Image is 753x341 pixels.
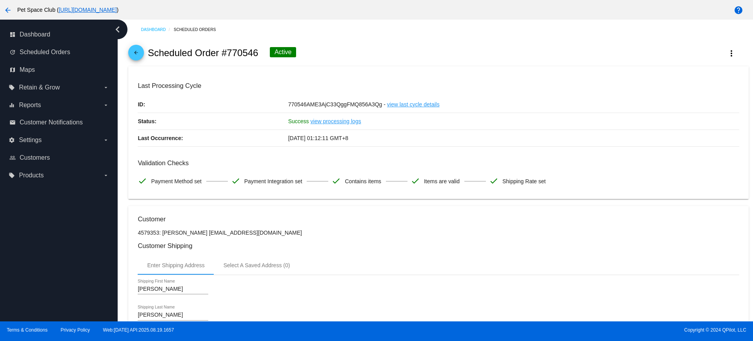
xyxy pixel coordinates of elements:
[20,31,50,38] span: Dashboard
[424,173,460,190] span: Items are valid
[131,50,141,59] mat-icon: arrow_back
[9,137,15,143] i: settings
[224,262,290,268] div: Select A Saved Address (0)
[141,24,174,36] a: Dashboard
[345,173,381,190] span: Contains items
[138,159,739,167] h3: Validation Checks
[103,172,109,179] i: arrow_drop_down
[151,173,201,190] span: Payment Method set
[383,327,746,333] span: Copyright © 2024 QPilot, LLC
[331,176,341,186] mat-icon: check
[489,176,498,186] mat-icon: check
[20,49,70,56] span: Scheduled Orders
[148,47,258,58] h2: Scheduled Order #770546
[387,96,440,113] a: view last cycle details
[411,176,420,186] mat-icon: check
[138,242,739,250] h3: Customer Shipping
[9,102,15,108] i: equalizer
[20,154,50,161] span: Customers
[147,262,204,268] div: Enter Shipping Address
[138,312,208,318] input: Shipping Last Name
[138,82,739,89] h3: Last Processing Cycle
[9,46,109,58] a: update Scheduled Orders
[19,102,41,109] span: Reports
[270,47,296,57] div: Active
[9,116,109,129] a: email Customer Notifications
[3,5,13,15] mat-icon: arrow_back
[9,155,16,161] i: people_outline
[9,28,109,41] a: dashboard Dashboard
[138,230,739,236] p: 4579353: [PERSON_NAME] [EMAIL_ADDRESS][DOMAIN_NAME]
[19,172,44,179] span: Products
[138,176,147,186] mat-icon: check
[231,176,240,186] mat-icon: check
[103,84,109,91] i: arrow_drop_down
[138,286,208,292] input: Shipping First Name
[9,49,16,55] i: update
[9,119,16,126] i: email
[288,101,386,108] span: 770546AME3AjC33QggFMQ856A3Qg -
[9,67,16,73] i: map
[9,84,15,91] i: local_offer
[138,96,288,113] p: ID:
[103,102,109,108] i: arrow_drop_down
[244,173,302,190] span: Payment Integration set
[7,327,47,333] a: Terms & Conditions
[288,135,348,141] span: [DATE] 01:12:11 GMT+8
[9,31,16,38] i: dashboard
[288,118,309,124] span: Success
[138,113,288,129] p: Status:
[103,327,174,333] a: Web:[DATE] API:2025.08.19.1657
[138,130,288,146] p: Last Occurrence:
[734,5,743,15] mat-icon: help
[9,172,15,179] i: local_offer
[59,7,117,13] a: [URL][DOMAIN_NAME]
[727,49,736,58] mat-icon: more_vert
[9,151,109,164] a: people_outline Customers
[9,64,109,76] a: map Maps
[61,327,90,333] a: Privacy Policy
[311,113,361,129] a: view processing logs
[19,137,42,144] span: Settings
[17,7,118,13] span: Pet Space Club ( )
[19,84,60,91] span: Retain & Grow
[138,215,739,223] h3: Customer
[502,173,546,190] span: Shipping Rate set
[20,119,83,126] span: Customer Notifications
[174,24,223,36] a: Scheduled Orders
[111,23,124,36] i: chevron_left
[20,66,35,73] span: Maps
[103,137,109,143] i: arrow_drop_down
